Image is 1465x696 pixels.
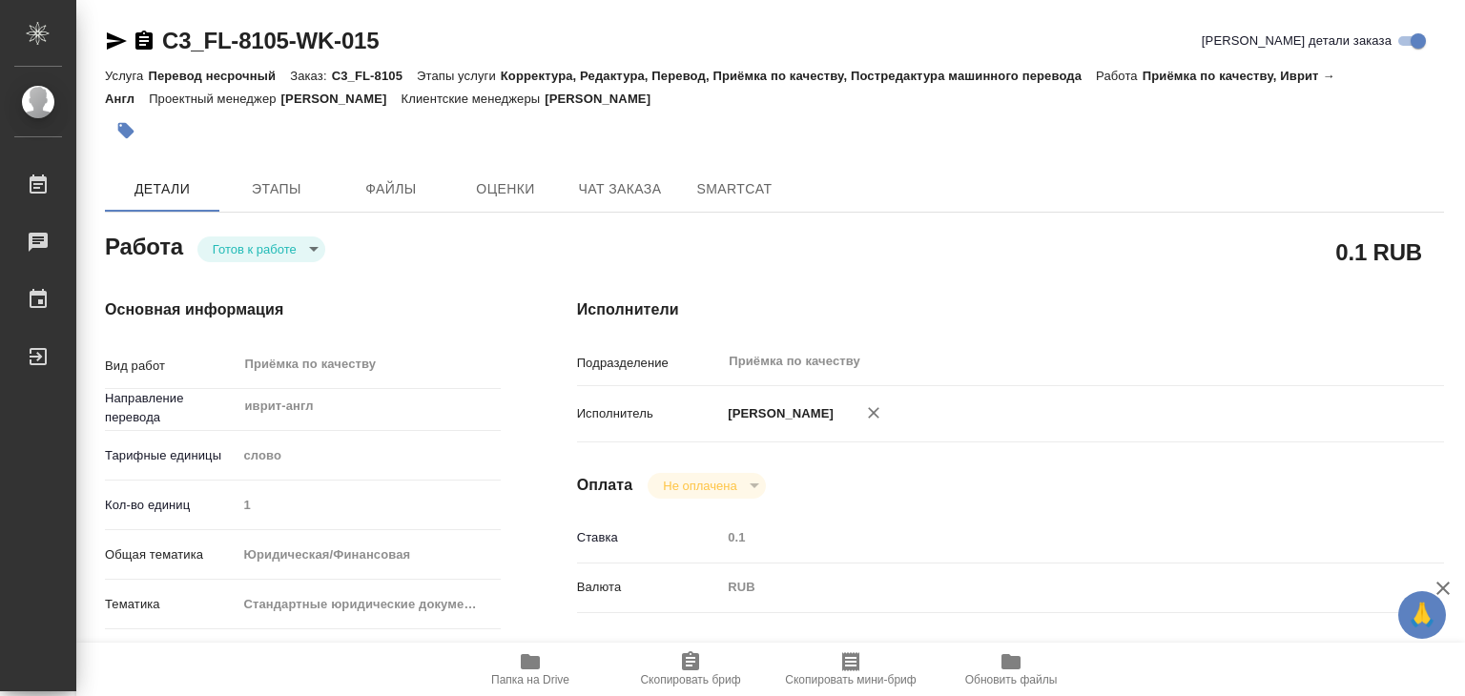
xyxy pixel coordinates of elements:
[105,496,237,515] p: Кол-во единиц
[237,440,501,472] div: слово
[574,177,666,201] span: Чат заказа
[116,177,208,201] span: Детали
[721,404,834,423] p: [PERSON_NAME]
[281,92,402,106] p: [PERSON_NAME]
[231,177,322,201] span: Этапы
[1406,595,1438,635] span: 🙏
[237,588,501,621] div: Стандартные юридические документы, договоры, уставы
[931,643,1091,696] button: Обновить файлы
[577,404,722,423] p: Исполнитель
[577,298,1444,321] h4: Исполнители
[577,528,722,547] p: Ставка
[105,298,501,321] h4: Основная информация
[577,474,633,497] h4: Оплата
[1398,591,1446,639] button: 🙏
[148,69,290,83] p: Перевод несрочный
[610,643,771,696] button: Скопировать бриф
[402,92,546,106] p: Клиентские менеджеры
[162,28,379,53] a: C3_FL-8105-WK-015
[1202,31,1392,51] span: [PERSON_NAME] детали заказа
[1335,235,1422,268] h2: 0.1 RUB
[577,578,722,597] p: Валюта
[450,643,610,696] button: Папка на Drive
[133,30,155,52] button: Скопировать ссылку
[721,523,1372,551] input: Пустое поле
[460,177,551,201] span: Оценки
[657,478,742,494] button: Не оплачена
[105,69,148,83] p: Услуга
[853,392,895,434] button: Удалить исполнителя
[105,357,237,376] p: Вид работ
[105,545,237,564] p: Общая тематика
[648,473,765,499] div: Готов к работе
[965,673,1058,686] span: Обновить файлы
[640,673,740,686] span: Скопировать бриф
[237,539,501,571] div: Юридическая/Финансовая
[149,92,280,106] p: Проектный менеджер
[771,643,931,696] button: Скопировать мини-бриф
[491,673,569,686] span: Папка на Drive
[105,110,147,152] button: Добавить тэг
[105,30,128,52] button: Скопировать ссылку для ЯМессенджера
[207,241,302,257] button: Готов к работе
[577,354,722,373] p: Подразделение
[417,69,501,83] p: Этапы услуги
[689,177,780,201] span: SmartCat
[105,389,237,427] p: Направление перевода
[545,92,665,106] p: [PERSON_NAME]
[290,69,331,83] p: Заказ:
[105,446,237,465] p: Тарифные единицы
[332,69,417,83] p: C3_FL-8105
[237,491,501,519] input: Пустое поле
[785,673,916,686] span: Скопировать мини-бриф
[501,69,1096,83] p: Корректура, Редактура, Перевод, Приёмка по качеству, Постредактура машинного перевода
[345,177,437,201] span: Файлы
[721,571,1372,604] div: RUB
[1096,69,1143,83] p: Работа
[105,595,237,614] p: Тематика
[197,236,325,262] div: Готов к работе
[105,228,183,262] h2: Работа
